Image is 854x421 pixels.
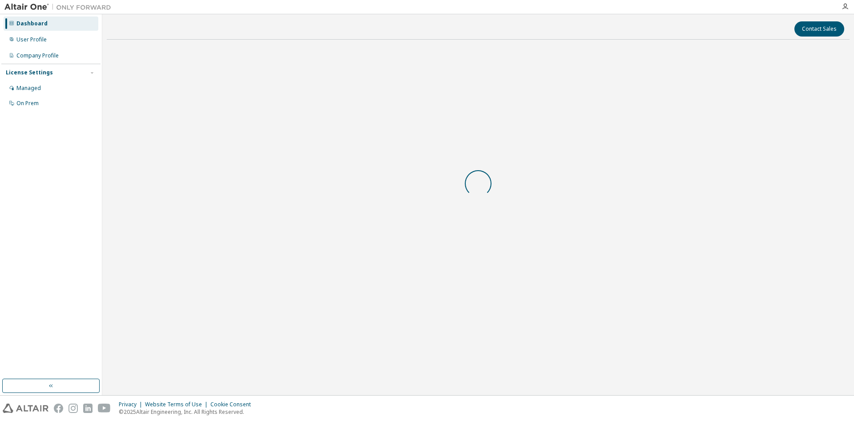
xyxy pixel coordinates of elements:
div: On Prem [16,100,39,107]
button: Contact Sales [794,21,844,37]
div: Dashboard [16,20,48,27]
img: instagram.svg [68,404,78,413]
div: Website Terms of Use [145,401,210,408]
div: License Settings [6,69,53,76]
img: facebook.svg [54,404,63,413]
img: Altair One [4,3,116,12]
div: Cookie Consent [210,401,256,408]
div: Privacy [119,401,145,408]
img: altair_logo.svg [3,404,48,413]
img: linkedin.svg [83,404,93,413]
div: Managed [16,85,41,92]
p: © 2025 Altair Engineering, Inc. All Rights Reserved. [119,408,256,416]
img: youtube.svg [98,404,111,413]
div: User Profile [16,36,47,43]
div: Company Profile [16,52,59,59]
